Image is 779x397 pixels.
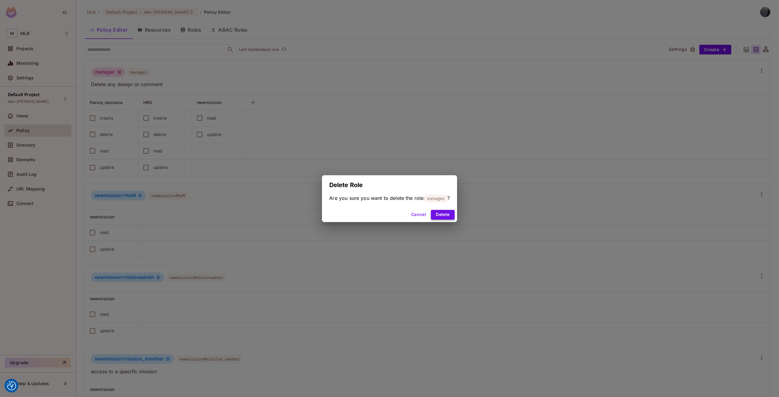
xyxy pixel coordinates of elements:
button: Delete [431,210,454,220]
span: Are you sure you want to delete the role: ? [329,195,449,201]
button: Consent Preferences [7,381,16,390]
h2: Delete Role [322,175,457,195]
button: Cancel [409,210,428,220]
img: Revisit consent button [7,381,16,390]
span: manager [425,194,447,202]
